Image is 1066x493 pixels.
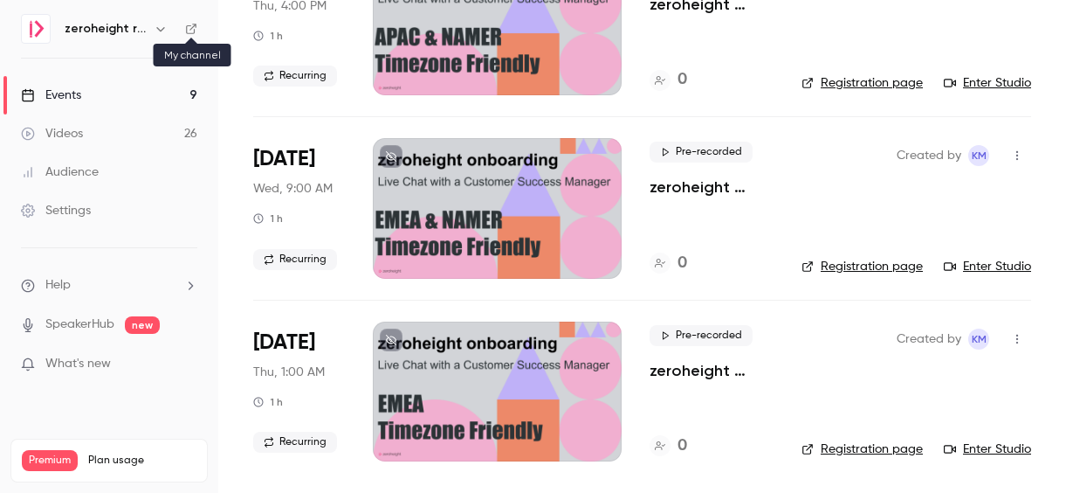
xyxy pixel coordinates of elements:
[801,258,923,275] a: Registration page
[253,432,337,453] span: Recurring
[650,325,753,346] span: Pre-recorded
[88,454,196,468] span: Plan usage
[944,258,1031,275] a: Enter Studio
[677,68,687,92] h4: 0
[944,441,1031,458] a: Enter Studio
[22,450,78,471] span: Premium
[677,252,687,275] h4: 0
[253,66,337,87] span: Recurring
[253,145,315,173] span: [DATE]
[968,329,989,350] span: Kaitlyn Miller
[253,29,283,43] div: 1 h
[650,142,753,163] span: Pre-recorded
[944,74,1031,92] a: Enter Studio
[801,74,923,92] a: Registration page
[650,434,687,458] a: 0
[22,15,50,43] img: zeroheight resources
[21,163,99,181] div: Audience
[45,355,111,373] span: What's new
[972,145,987,166] span: KM
[650,360,774,381] a: zeroheight Onboarding Kickoff: Chat with a CSM!
[125,316,160,334] span: new
[21,202,91,219] div: Settings
[253,212,283,226] div: 1 h
[968,145,989,166] span: Kaitlyn Miller
[45,316,114,334] a: SpeakerHub
[253,249,337,270] span: Recurring
[897,145,961,166] span: Created by
[45,276,71,295] span: Help
[650,252,687,275] a: 0
[650,68,687,92] a: 0
[253,322,345,462] div: Nov 20 Thu, 9:00 AM (Europe/London)
[897,329,961,350] span: Created by
[253,138,345,278] div: Nov 5 Wed, 5:00 PM (Europe/London)
[972,329,987,350] span: KM
[801,441,923,458] a: Registration page
[21,87,81,104] div: Events
[21,125,83,142] div: Videos
[253,364,325,381] span: Thu, 1:00 AM
[253,395,283,409] div: 1 h
[21,276,197,295] li: help-dropdown-opener
[253,180,333,198] span: Wed, 9:00 AM
[253,329,315,357] span: [DATE]
[677,434,687,458] h4: 0
[65,20,147,38] h6: zeroheight resources
[650,177,774,198] a: zeroheight Onboarding Kickoff: Chat with a CSM!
